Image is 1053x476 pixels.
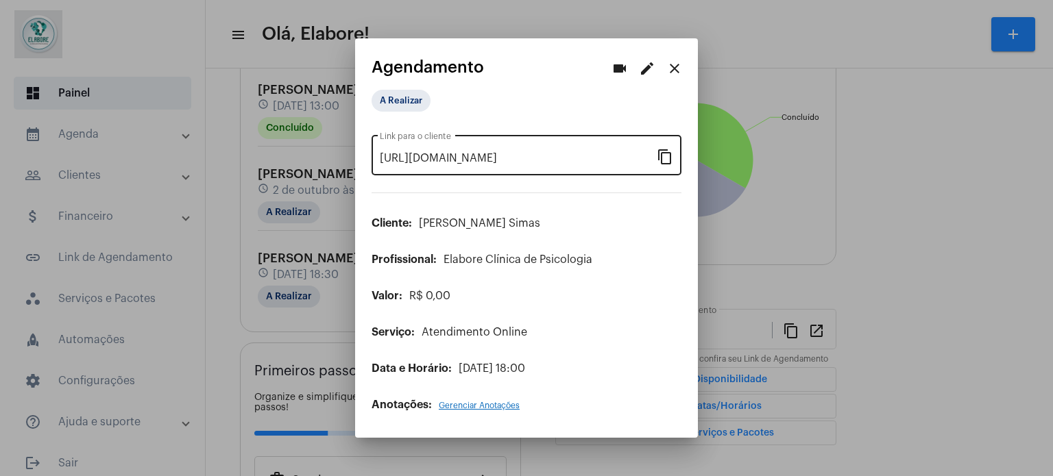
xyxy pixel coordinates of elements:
mat-icon: edit [639,60,655,77]
span: R$ 0,00 [409,290,450,301]
span: [DATE] 18:00 [459,363,525,374]
span: Serviço: [372,327,415,338]
span: Data e Horário: [372,363,452,374]
span: Profissional: [372,254,437,265]
span: Cliente: [372,218,412,229]
span: Agendamento [372,58,484,76]
input: Link [380,152,657,164]
span: Anotações: [372,399,432,410]
span: Atendimento Online [422,327,527,338]
span: Elabore Clínica de Psicologia [444,254,592,265]
mat-icon: content_copy [657,148,673,164]
span: Gerenciar Anotações [439,401,520,410]
span: Valor: [372,290,402,301]
mat-icon: videocam [612,60,628,77]
mat-icon: close [666,60,683,77]
mat-chip: A Realizar [372,90,431,112]
span: [PERSON_NAME] Simas [419,218,540,229]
